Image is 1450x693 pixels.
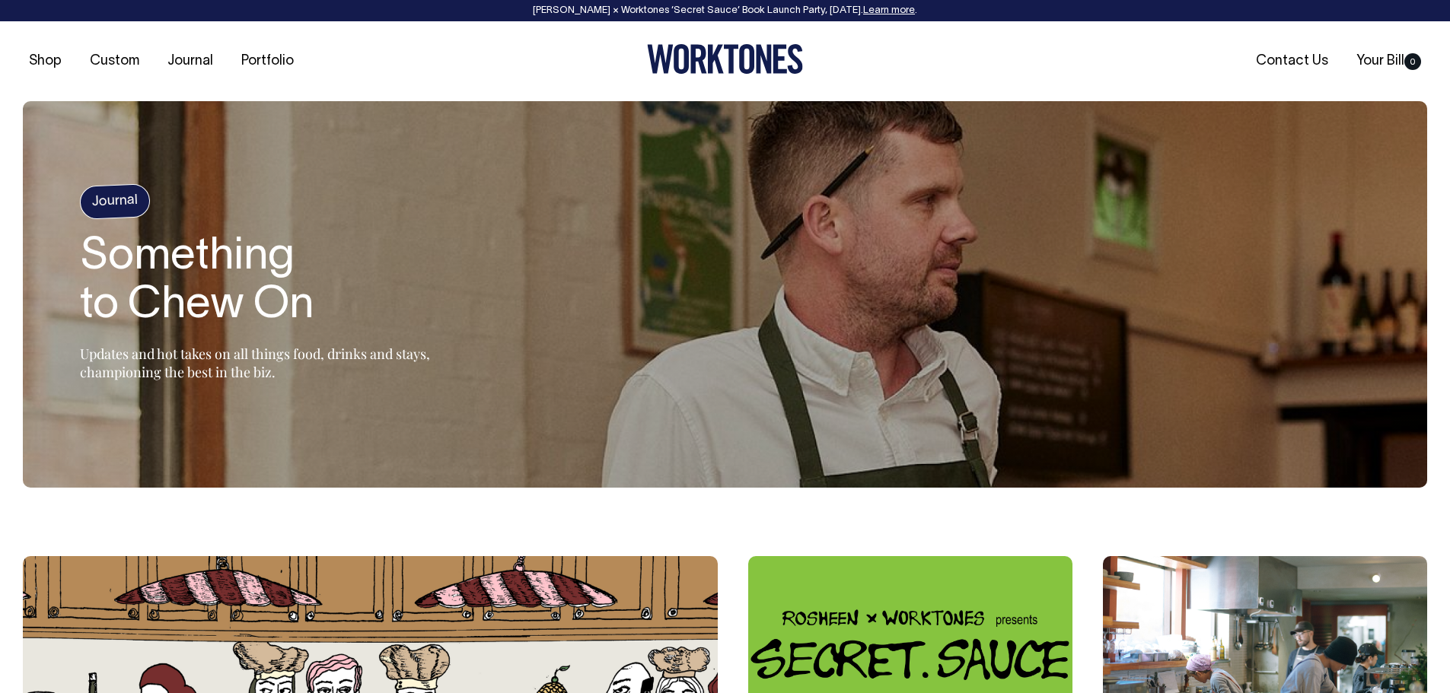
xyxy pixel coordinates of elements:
[80,345,460,381] p: Updates and hot takes on all things food, drinks and stays, championing the best in the biz.
[863,6,915,15] a: Learn more
[161,49,219,74] a: Journal
[80,234,460,331] h2: Something to Chew On
[15,5,1435,16] div: [PERSON_NAME] × Worktones ‘Secret Sauce’ Book Launch Party, [DATE]. .
[1350,49,1427,74] a: Your Bill0
[1404,53,1421,70] span: 0
[235,49,300,74] a: Portfolio
[79,184,151,221] h4: Journal
[1250,49,1334,74] a: Contact Us
[84,49,145,74] a: Custom
[23,49,68,74] a: Shop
